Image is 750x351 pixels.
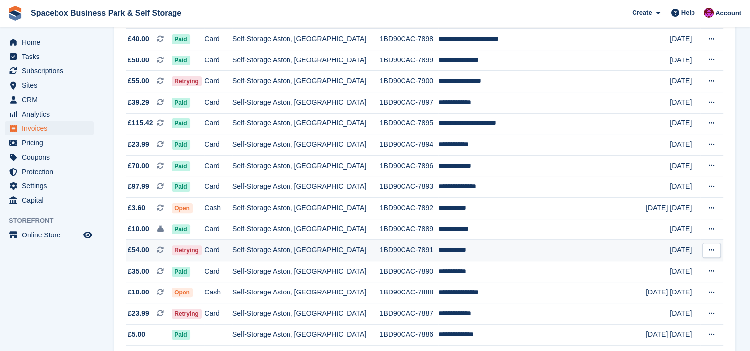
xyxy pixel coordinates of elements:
span: Paid [172,182,190,192]
span: Paid [172,330,190,340]
a: menu [5,150,94,164]
td: Self-Storage Aston, [GEOGRAPHIC_DATA] [232,282,380,303]
span: Retrying [172,309,202,319]
td: [DATE] [670,261,700,282]
span: £39.29 [128,97,149,108]
a: Preview store [82,229,94,241]
a: menu [5,35,94,49]
a: menu [5,64,94,78]
span: £97.99 [128,181,149,192]
td: Card [204,29,232,50]
span: Retrying [172,76,202,86]
td: Self-Storage Aston, [GEOGRAPHIC_DATA] [232,176,380,198]
span: Open [172,288,193,297]
span: Capital [22,193,81,207]
td: 1BD90CAC-7900 [380,71,438,92]
span: £23.99 [128,139,149,150]
td: Card [204,134,232,156]
td: Cash [204,282,232,303]
td: Self-Storage Aston, [GEOGRAPHIC_DATA] [232,240,380,261]
td: Card [204,50,232,71]
span: £50.00 [128,55,149,65]
span: £23.99 [128,308,149,319]
span: £10.00 [128,224,149,234]
span: Storefront [9,216,99,226]
td: Card [204,176,232,198]
td: Self-Storage Aston, [GEOGRAPHIC_DATA] [232,92,380,114]
span: £3.60 [128,203,145,213]
td: [DATE] [670,303,700,324]
td: 1BD90CAC-7896 [380,155,438,176]
td: [DATE] [670,240,700,261]
span: £115.42 [128,118,153,128]
span: Paid [172,140,190,150]
span: £10.00 [128,287,149,297]
span: Online Store [22,228,81,242]
td: [DATE] [670,92,700,114]
a: menu [5,193,94,207]
span: £54.00 [128,245,149,255]
td: 1BD90CAC-7897 [380,92,438,114]
span: Account [715,8,741,18]
td: 1BD90CAC-7895 [380,113,438,134]
span: Invoices [22,121,81,135]
td: [DATE] [670,324,700,346]
td: Self-Storage Aston, [GEOGRAPHIC_DATA] [232,71,380,92]
td: Self-Storage Aston, [GEOGRAPHIC_DATA] [232,155,380,176]
td: [DATE] [670,155,700,176]
span: Paid [172,118,190,128]
td: 1BD90CAC-7887 [380,303,438,324]
td: Card [204,261,232,282]
td: Card [204,303,232,324]
td: 1BD90CAC-7890 [380,261,438,282]
td: 1BD90CAC-7892 [380,198,438,219]
td: Self-Storage Aston, [GEOGRAPHIC_DATA] [232,113,380,134]
td: [DATE] [670,219,700,240]
a: menu [5,121,94,135]
td: Card [204,219,232,240]
td: [DATE] [646,198,670,219]
span: Tasks [22,50,81,63]
td: Card [204,71,232,92]
td: [DATE] [646,324,670,346]
span: Pricing [22,136,81,150]
span: £70.00 [128,161,149,171]
td: 1BD90CAC-7886 [380,324,438,346]
td: Card [204,240,232,261]
span: Retrying [172,245,202,255]
td: 1BD90CAC-7891 [380,240,438,261]
a: menu [5,228,94,242]
td: [DATE] [670,71,700,92]
span: Analytics [22,107,81,121]
span: Sites [22,78,81,92]
td: Card [204,155,232,176]
td: Cash [204,198,232,219]
td: 1BD90CAC-7888 [380,282,438,303]
td: [DATE] [670,29,700,50]
a: menu [5,78,94,92]
td: [DATE] [670,50,700,71]
td: Self-Storage Aston, [GEOGRAPHIC_DATA] [232,29,380,50]
span: £5.00 [128,329,145,340]
td: Self-Storage Aston, [GEOGRAPHIC_DATA] [232,261,380,282]
span: CRM [22,93,81,107]
td: [DATE] [646,282,670,303]
td: Self-Storage Aston, [GEOGRAPHIC_DATA] [232,198,380,219]
span: Create [632,8,652,18]
a: Spacebox Business Park & Self Storage [27,5,185,21]
a: menu [5,165,94,178]
span: Paid [172,161,190,171]
span: Subscriptions [22,64,81,78]
td: Self-Storage Aston, [GEOGRAPHIC_DATA] [232,303,380,324]
span: £35.00 [128,266,149,277]
td: [DATE] [670,198,700,219]
img: stora-icon-8386f47178a22dfd0bd8f6a31ec36ba5ce8667c1dd55bd0f319d3a0aa187defe.svg [8,6,23,21]
span: Protection [22,165,81,178]
span: Coupons [22,150,81,164]
span: Paid [172,56,190,65]
span: Settings [22,179,81,193]
a: menu [5,179,94,193]
span: Help [681,8,695,18]
td: [DATE] [670,282,700,303]
span: £55.00 [128,76,149,86]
